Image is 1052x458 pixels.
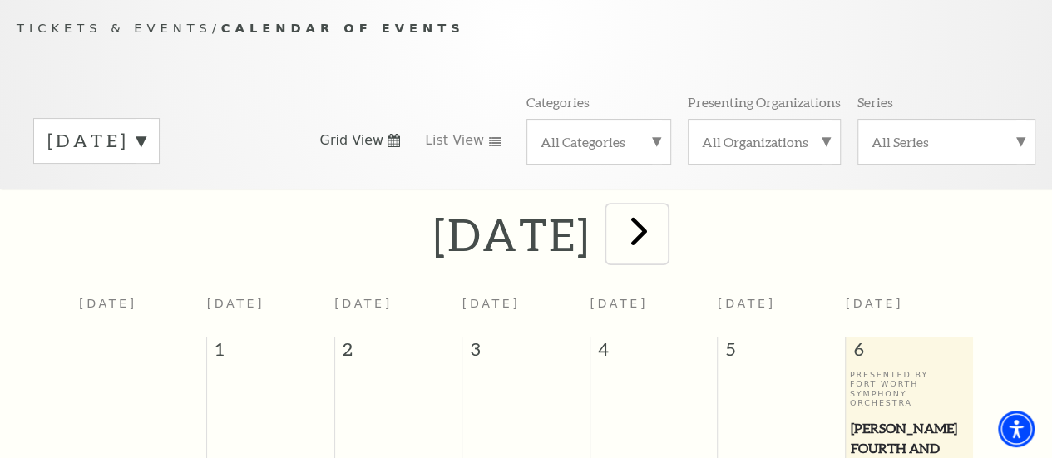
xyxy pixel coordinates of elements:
span: [DATE] [718,297,776,310]
span: Tickets & Events [17,21,212,35]
span: [DATE] [462,297,521,310]
label: All Organizations [702,133,827,150]
th: [DATE] [79,287,207,336]
span: 2 [335,337,462,370]
span: 6 [846,337,973,370]
span: 5 [718,337,845,370]
span: [DATE] [845,297,903,310]
p: Presented By Fort Worth Symphony Orchestra [850,370,970,408]
h2: [DATE] [433,208,590,261]
p: Series [857,93,893,111]
p: / [17,18,1035,39]
span: Calendar of Events [221,21,465,35]
label: [DATE] [47,128,146,154]
span: [DATE] [207,297,265,310]
span: 4 [590,337,718,370]
span: List View [425,131,484,150]
span: 1 [207,337,334,370]
span: Grid View [319,131,383,150]
span: [DATE] [590,297,648,310]
label: All Series [872,133,1021,150]
p: Categories [526,93,590,111]
div: Accessibility Menu [998,411,1035,447]
span: [DATE] [334,297,393,310]
button: next [606,204,667,263]
label: All Categories [541,133,658,150]
span: 3 [462,337,590,370]
p: Presenting Organizations [688,93,841,111]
